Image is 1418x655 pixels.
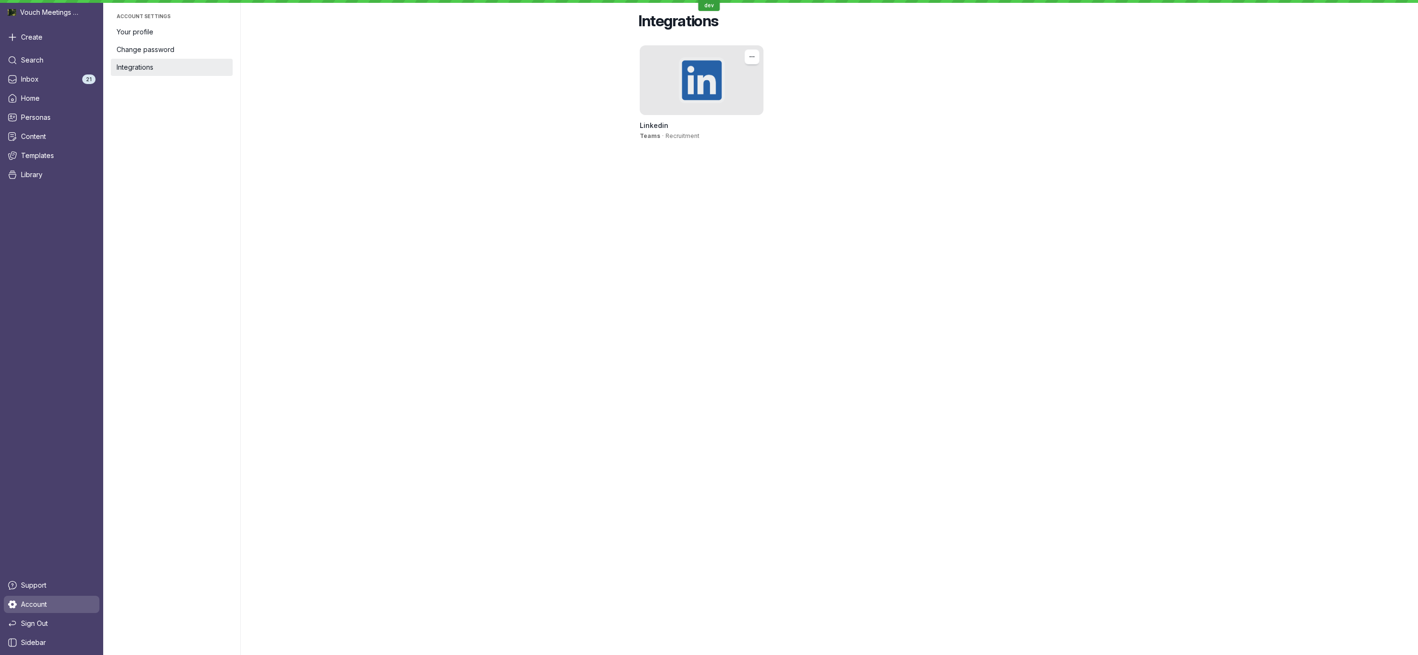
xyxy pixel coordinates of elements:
[21,170,43,180] span: Library
[4,147,99,164] a: Templates
[4,90,99,107] a: Home
[660,132,666,140] span: ·
[4,128,99,145] a: Content
[4,109,99,126] a: Personas
[111,23,233,41] a: Your profile
[640,121,668,129] span: Linkedin
[20,8,81,17] span: Vouch Meetings Demo
[666,132,699,139] span: Recruitment
[4,52,99,69] a: Search
[4,4,99,21] div: Vouch Meetings Demo
[21,32,43,42] span: Create
[82,74,96,84] div: 21
[117,13,227,19] span: Account settings
[21,619,48,628] span: Sign Out
[638,11,718,31] h1: Integrations
[744,49,760,64] button: More actions
[4,29,99,46] button: Create
[8,8,16,17] img: Vouch Meetings Demo avatar
[21,600,47,609] span: Account
[21,132,46,141] span: Content
[4,71,99,88] a: Inbox21
[21,55,43,65] span: Search
[4,615,99,632] a: Sign Out
[21,94,40,103] span: Home
[640,132,660,139] b: Teams
[117,45,227,54] span: Change password
[4,634,99,651] a: Sidebar
[21,74,39,84] span: Inbox
[117,27,227,37] span: Your profile
[21,581,46,590] span: Support
[4,577,99,594] a: Support
[21,638,46,647] span: Sidebar
[21,113,51,122] span: Personas
[111,59,233,76] a: Integrations
[4,596,99,613] a: Account
[4,166,99,183] a: Library
[21,151,54,160] span: Templates
[117,63,227,72] span: Integrations
[111,41,233,58] a: Change password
